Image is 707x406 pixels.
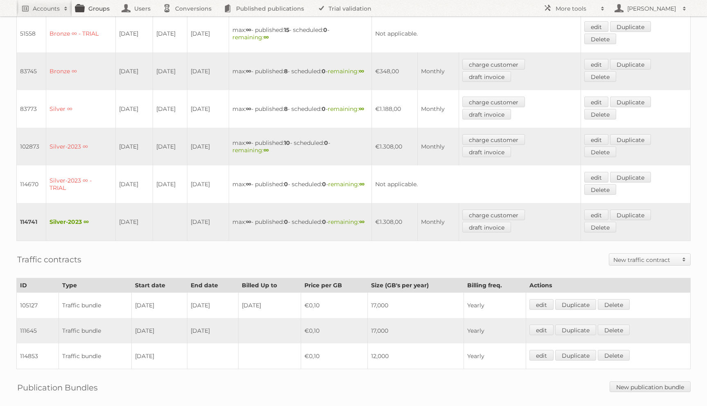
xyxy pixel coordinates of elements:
a: charge customer [462,210,525,220]
td: Silver ∞ [46,90,116,128]
strong: ∞ [263,34,269,41]
td: 114853 [17,343,59,369]
strong: ∞ [263,147,269,154]
th: Price per GB [301,278,367,293]
h2: New traffic contract [613,256,678,264]
th: Size (GB's per year) [367,278,464,293]
td: [DATE] [132,318,187,343]
strong: ∞ [359,218,365,226]
td: [DATE] [116,165,153,203]
td: Silver-2023 ∞ [46,203,116,241]
a: edit [529,299,554,310]
a: Duplicate [555,299,596,310]
a: edit [584,210,608,220]
td: 102873 [17,128,46,165]
a: edit [529,325,554,335]
th: Start date [132,278,187,293]
strong: 0 [284,218,288,226]
strong: ∞ [246,26,251,34]
a: Delete [598,325,630,335]
a: Delete [598,350,630,361]
strong: 0 [322,180,326,188]
th: Type [59,278,132,293]
td: Traffic bundle [59,343,132,369]
strong: 15 [284,26,289,34]
strong: ∞ [246,139,251,147]
td: max: - published: - scheduled: - [229,203,372,241]
a: Duplicate [555,325,596,335]
strong: ∞ [246,68,251,75]
td: [DATE] [116,128,153,165]
th: Billing freq. [464,278,526,293]
strong: ∞ [246,218,251,226]
td: [DATE] [187,165,229,203]
a: Delete [584,184,616,195]
span: remaining: [232,147,269,154]
span: remaining: [328,68,364,75]
td: 83745 [17,52,46,90]
a: Delete [584,222,616,232]
strong: ∞ [246,180,251,188]
td: [DATE] [116,203,153,241]
td: 83773 [17,90,46,128]
td: Yearly [464,343,526,369]
strong: 8 [284,68,288,75]
a: Duplicate [610,134,651,145]
td: [DATE] [132,343,187,369]
span: remaining: [328,180,365,188]
h2: Accounts [33,5,60,13]
td: Silver-2023 ∞ [46,128,116,165]
a: draft invoice [462,147,511,157]
td: Yearly [464,318,526,343]
td: €0,10 [301,293,367,318]
strong: ∞ [359,180,365,188]
td: [DATE] [187,318,238,343]
a: draft invoice [462,71,511,82]
td: [DATE] [187,203,229,241]
h2: Traffic contracts [17,253,81,266]
td: [DATE] [153,52,187,90]
a: Duplicate [610,21,651,32]
strong: ∞ [359,105,364,113]
td: €0,10 [301,343,367,369]
a: draft invoice [462,222,511,232]
td: 12,000 [367,343,464,369]
td: 17,000 [367,318,464,343]
strong: 10 [284,139,290,147]
a: Delete [584,71,616,82]
strong: 0 [284,180,288,188]
td: Not applicable. [372,165,581,203]
a: edit [584,21,608,32]
td: 114741 [17,203,46,241]
td: [DATE] [116,15,153,53]
td: Traffic bundle [59,293,132,318]
td: max: - published: - scheduled: - [229,52,372,90]
td: 105127 [17,293,59,318]
a: charge customer [462,97,525,107]
td: [DATE] [153,165,187,203]
a: charge customer [462,134,525,145]
a: Delete [584,147,616,157]
td: Traffic bundle [59,318,132,343]
a: Duplicate [610,97,651,107]
a: edit [584,172,608,183]
a: Delete [598,299,630,310]
td: Monthly [417,90,459,128]
td: €0,10 [301,318,367,343]
th: Actions [526,278,690,293]
td: Monthly [417,203,459,241]
strong: ∞ [359,68,364,75]
a: Duplicate [610,59,651,70]
a: draft invoice [462,109,511,120]
a: edit [584,97,608,107]
td: [DATE] [116,52,153,90]
a: edit [529,350,554,361]
th: ID [17,278,59,293]
strong: 0 [324,139,328,147]
strong: ∞ [246,105,251,113]
td: Bronze ∞ - TRIAL [46,15,116,53]
h2: Publication Bundles [17,381,98,394]
td: 51558 [17,15,46,53]
td: [DATE] [153,15,187,53]
strong: 8 [284,105,288,113]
